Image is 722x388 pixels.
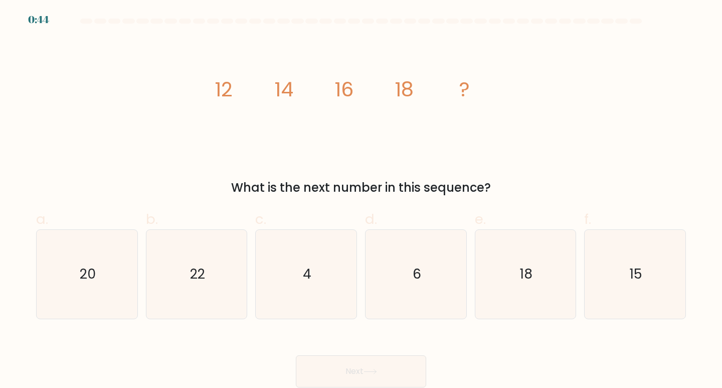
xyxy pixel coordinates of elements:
[42,179,680,197] div: What is the next number in this sequence?
[296,355,426,387] button: Next
[255,209,266,229] span: c.
[475,209,486,229] span: e.
[28,12,49,27] div: 0:44
[80,265,96,283] text: 20
[334,75,353,103] tspan: 16
[630,265,642,283] text: 15
[413,265,421,283] text: 6
[215,75,233,103] tspan: 12
[274,75,293,103] tspan: 14
[36,209,48,229] span: a.
[459,75,470,103] tspan: ?
[146,209,158,229] span: b.
[365,209,377,229] span: d.
[303,265,311,283] text: 4
[584,209,591,229] span: f.
[190,265,205,283] text: 22
[395,75,414,103] tspan: 18
[520,265,532,283] text: 18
